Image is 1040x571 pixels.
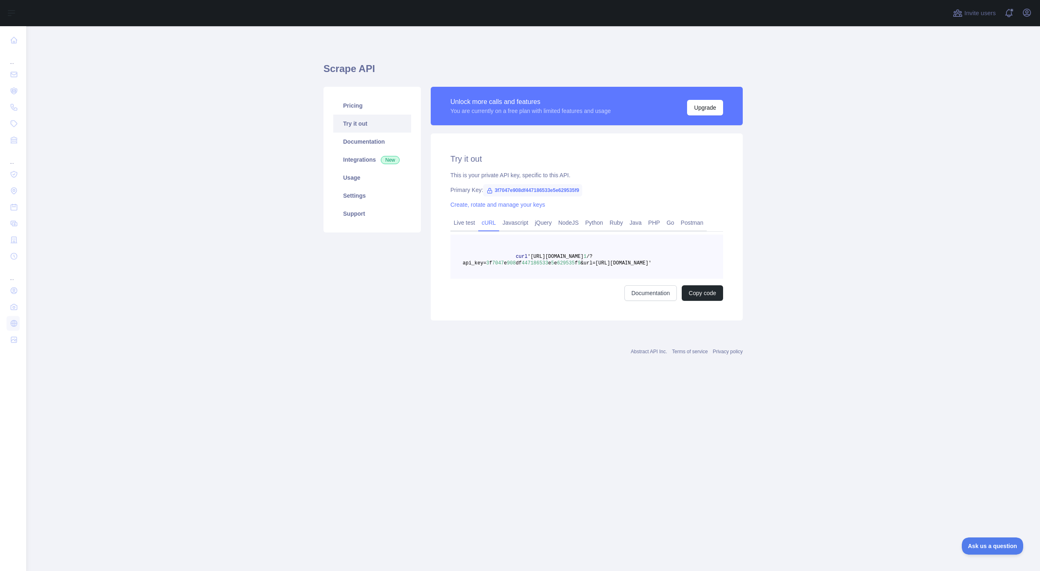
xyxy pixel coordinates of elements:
span: '[URL][DOMAIN_NAME] [527,254,583,260]
iframe: Toggle Customer Support [962,537,1024,555]
h2: Try it out [450,153,723,165]
div: Primary Key: [450,186,723,194]
div: You are currently on a free plan with limited features and usage [450,107,611,115]
span: e [554,260,557,266]
button: Copy code [682,285,723,301]
span: 3f7047e908df447186533e5e629535f9 [483,184,582,196]
span: f [575,260,578,266]
a: cURL [478,216,499,229]
span: e [504,260,507,266]
a: NodeJS [555,216,582,229]
a: Java [626,216,645,229]
div: Unlock more calls and features [450,97,611,107]
a: jQuery [531,216,555,229]
a: Abstract API Inc. [631,349,667,354]
a: Python [582,216,606,229]
a: Privacy policy [713,349,743,354]
button: Invite users [951,7,997,20]
h1: Scrape API [323,62,743,82]
a: Usage [333,169,411,187]
a: Integrations New [333,151,411,169]
a: Javascript [499,216,531,229]
a: Create, rotate and manage your keys [450,201,545,208]
a: Pricing [333,97,411,115]
a: Settings [333,187,411,205]
span: f [489,260,492,266]
span: 908 [507,260,516,266]
div: ... [7,149,20,165]
a: Go [663,216,678,229]
a: Postman [678,216,707,229]
span: 447186533 [522,260,548,266]
a: Support [333,205,411,223]
span: &url=[URL][DOMAIN_NAME]' [581,260,651,266]
span: 3 [486,260,489,266]
a: Live test [450,216,478,229]
button: Upgrade [687,100,723,115]
a: Documentation [624,285,677,301]
a: Documentation [333,133,411,151]
span: e [548,260,551,266]
a: Try it out [333,115,411,133]
div: ... [7,265,20,282]
span: curl [516,254,528,260]
span: 5 [551,260,554,266]
span: df [516,260,522,266]
div: This is your private API key, specific to this API. [450,171,723,179]
a: Ruby [606,216,626,229]
div: ... [7,49,20,65]
span: Invite users [964,9,996,18]
a: Terms of service [672,349,708,354]
a: PHP [645,216,663,229]
span: New [381,156,400,164]
span: 9 [578,260,581,266]
span: 629535 [557,260,574,266]
span: 1 [583,254,586,260]
span: 7047 [492,260,504,266]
